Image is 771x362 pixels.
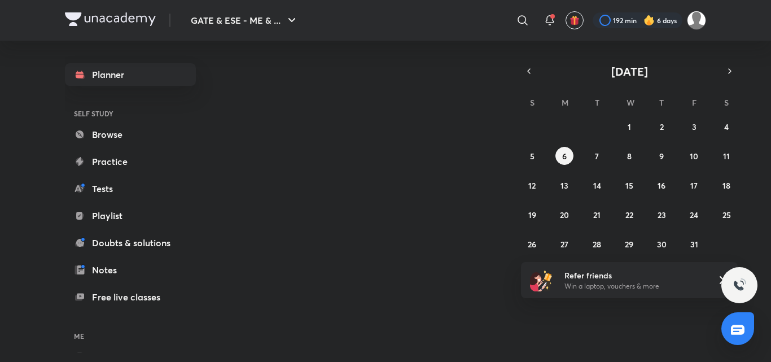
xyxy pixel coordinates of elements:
abbr: October 19, 2025 [528,210,536,220]
abbr: October 28, 2025 [593,239,601,250]
button: October 4, 2025 [717,117,735,136]
img: avatar [570,15,580,25]
button: October 3, 2025 [685,117,703,136]
button: October 18, 2025 [717,176,735,194]
abbr: Friday [692,97,696,108]
button: October 29, 2025 [620,235,638,253]
abbr: October 23, 2025 [658,210,666,220]
a: Browse [65,123,196,146]
abbr: October 20, 2025 [560,210,569,220]
button: October 14, 2025 [588,176,606,194]
abbr: Wednesday [627,97,634,108]
abbr: October 14, 2025 [593,180,601,191]
button: October 23, 2025 [652,206,671,224]
img: pradhap B [687,11,706,30]
button: October 20, 2025 [555,206,573,224]
abbr: October 10, 2025 [690,151,698,162]
a: Tests [65,177,196,200]
abbr: October 4, 2025 [724,121,729,132]
button: October 10, 2025 [685,147,703,165]
button: October 6, 2025 [555,147,573,165]
abbr: October 29, 2025 [625,239,633,250]
abbr: October 18, 2025 [722,180,730,191]
a: Practice [65,150,196,173]
abbr: October 15, 2025 [625,180,633,191]
abbr: October 17, 2025 [690,180,698,191]
abbr: October 21, 2025 [593,210,601,220]
button: October 2, 2025 [652,117,671,136]
abbr: October 13, 2025 [560,180,568,191]
button: October 19, 2025 [523,206,541,224]
a: Notes [65,259,196,281]
abbr: October 8, 2025 [627,151,632,162]
abbr: October 24, 2025 [690,210,698,220]
button: October 26, 2025 [523,235,541,253]
abbr: Saturday [724,97,729,108]
button: October 17, 2025 [685,176,703,194]
a: Doubts & solutions [65,232,196,254]
button: October 13, 2025 [555,176,573,194]
a: Playlist [65,204,196,227]
a: Planner [65,63,196,86]
abbr: October 25, 2025 [722,210,731,220]
abbr: October 26, 2025 [528,239,536,250]
abbr: Monday [562,97,568,108]
a: Free live classes [65,286,196,308]
abbr: October 9, 2025 [659,151,664,162]
button: October 5, 2025 [523,147,541,165]
abbr: October 16, 2025 [658,180,665,191]
a: Company Logo [65,12,156,29]
span: [DATE] [611,64,648,79]
h6: Refer friends [564,269,703,281]
abbr: October 31, 2025 [690,239,698,250]
abbr: October 2, 2025 [660,121,664,132]
abbr: Sunday [530,97,535,108]
abbr: October 27, 2025 [560,239,568,250]
button: October 15, 2025 [620,176,638,194]
abbr: Tuesday [595,97,599,108]
button: October 25, 2025 [717,206,735,224]
button: October 30, 2025 [652,235,671,253]
button: October 31, 2025 [685,235,703,253]
button: [DATE] [537,63,722,79]
abbr: October 5, 2025 [530,151,535,162]
h6: ME [65,326,196,346]
abbr: October 30, 2025 [657,239,667,250]
img: Company Logo [65,12,156,26]
button: October 27, 2025 [555,235,573,253]
button: October 7, 2025 [588,147,606,165]
button: October 28, 2025 [588,235,606,253]
p: Win a laptop, vouchers & more [564,281,703,291]
abbr: October 11, 2025 [723,151,730,162]
button: October 24, 2025 [685,206,703,224]
button: October 22, 2025 [620,206,638,224]
button: October 1, 2025 [620,117,638,136]
abbr: October 1, 2025 [628,121,631,132]
img: referral [530,269,553,291]
abbr: October 22, 2025 [625,210,633,220]
abbr: October 6, 2025 [562,151,567,162]
button: October 11, 2025 [717,147,735,165]
button: GATE & ESE - ME & ... [184,9,305,32]
button: October 8, 2025 [620,147,638,165]
img: ttu [733,278,746,292]
button: avatar [566,11,584,29]
abbr: Thursday [659,97,664,108]
button: October 9, 2025 [652,147,671,165]
abbr: October 12, 2025 [528,180,536,191]
button: October 16, 2025 [652,176,671,194]
abbr: October 7, 2025 [595,151,599,162]
button: October 12, 2025 [523,176,541,194]
abbr: October 3, 2025 [692,121,696,132]
h6: SELF STUDY [65,104,196,123]
img: streak [643,15,655,26]
button: October 21, 2025 [588,206,606,224]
